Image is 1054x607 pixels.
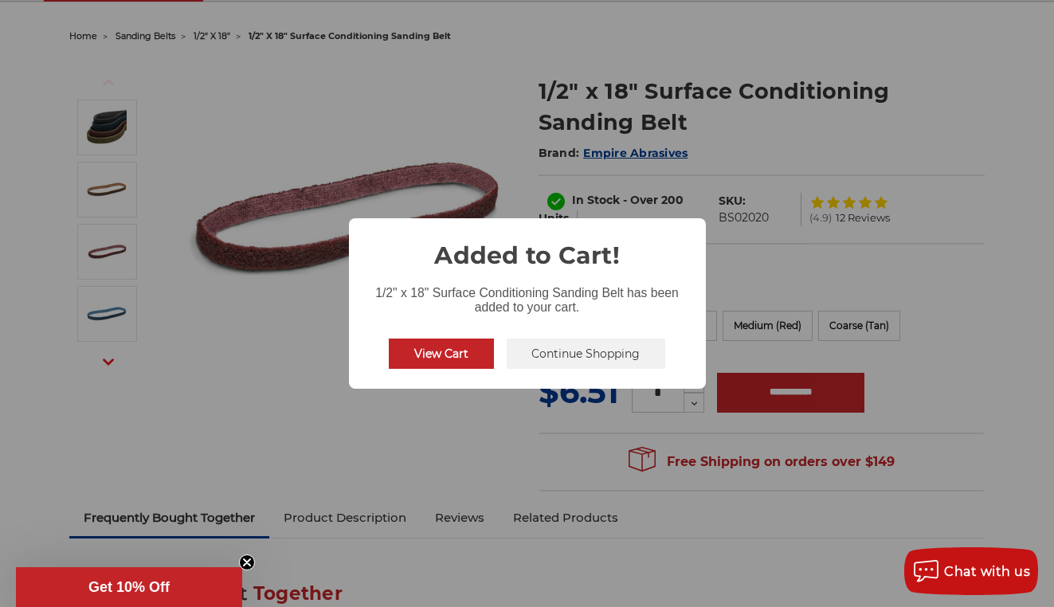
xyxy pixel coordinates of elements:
[944,564,1030,579] span: Chat with us
[349,218,706,273] h2: Added to Cart!
[239,554,255,570] button: Close teaser
[389,339,494,369] button: View Cart
[88,579,170,595] span: Get 10% Off
[904,547,1038,595] button: Chat with us
[349,273,706,318] div: 1/2" x 18" Surface Conditioning Sanding Belt has been added to your cart.
[507,339,666,369] button: Continue Shopping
